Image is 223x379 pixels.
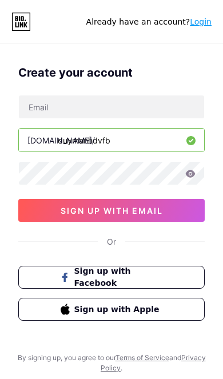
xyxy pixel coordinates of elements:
[27,134,95,146] div: [DOMAIN_NAME]/
[86,16,212,28] div: Already have an account?
[19,95,204,118] input: Email
[18,199,205,222] button: sign up with email
[18,266,205,289] button: Sign up with Facebook
[19,129,204,151] input: username
[116,353,169,362] a: Terms of Service
[190,17,212,26] a: Login
[107,236,116,248] div: Or
[18,298,205,321] button: Sign up with Apple
[74,304,163,316] span: Sign up with Apple
[18,64,205,81] div: Create your account
[61,206,163,216] span: sign up with email
[14,353,209,373] div: By signing up, you agree to our and .
[74,265,163,289] span: Sign up with Facebook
